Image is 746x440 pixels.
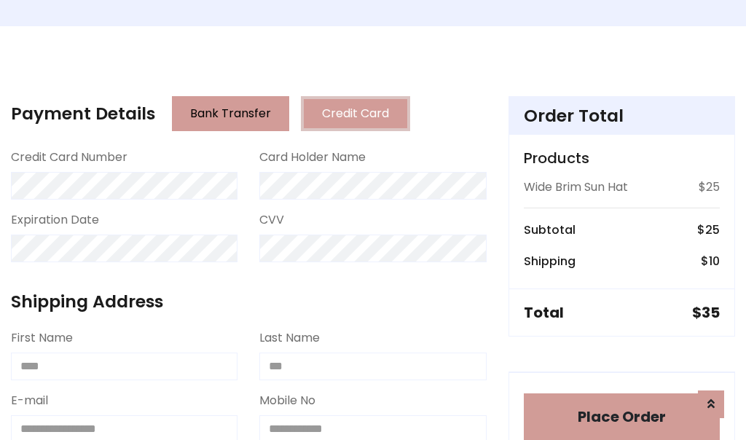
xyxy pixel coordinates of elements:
h5: Products [524,149,720,167]
button: Bank Transfer [172,96,289,131]
button: Credit Card [301,96,410,131]
label: Credit Card Number [11,149,127,166]
h6: Subtotal [524,223,576,237]
button: Place Order [524,393,720,440]
h5: Total [524,304,564,321]
label: First Name [11,329,73,347]
span: 25 [705,221,720,238]
span: 10 [709,253,720,270]
label: CVV [259,211,284,229]
p: $25 [699,178,720,196]
label: Card Holder Name [259,149,366,166]
h4: Payment Details [11,103,155,124]
h4: Order Total [524,106,720,126]
h4: Shipping Address [11,291,487,312]
label: Expiration Date [11,211,99,229]
h6: $ [701,254,720,268]
p: Wide Brim Sun Hat [524,178,628,196]
label: Last Name [259,329,320,347]
h6: $ [697,223,720,237]
h5: $ [692,304,720,321]
label: Mobile No [259,392,315,409]
h6: Shipping [524,254,576,268]
label: E-mail [11,392,48,409]
span: 35 [702,302,720,323]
